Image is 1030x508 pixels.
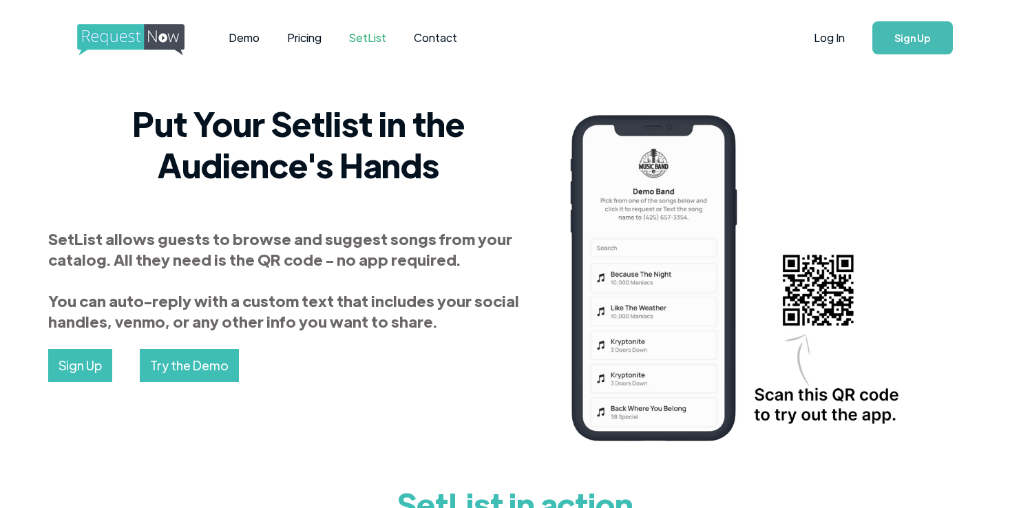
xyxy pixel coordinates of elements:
[140,349,239,382] a: Try the Demo
[77,24,210,56] img: requestnow logo
[400,17,471,59] a: Contact
[800,14,859,62] a: Log In
[77,24,180,52] a: home
[872,21,953,54] a: Sign Up
[215,17,273,59] a: Demo
[48,103,549,185] h2: Put Your Setlist in the Audience's Hands
[48,229,519,331] strong: SetList allows guests to browse and suggest songs from your catalog. All they need is the QR code...
[48,349,112,382] a: Sign Up
[335,17,400,59] a: SetList
[273,17,335,59] a: Pricing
